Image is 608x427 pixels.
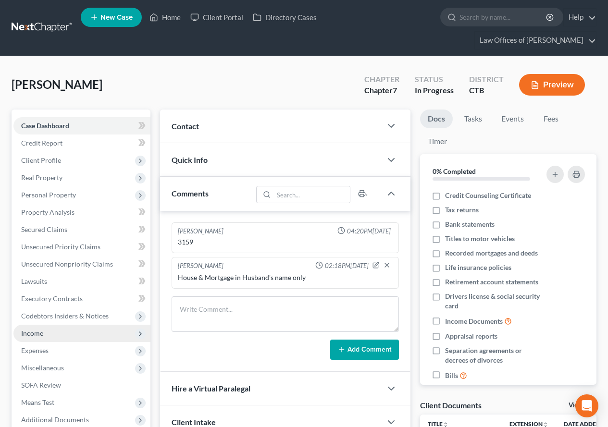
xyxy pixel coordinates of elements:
[569,402,593,409] a: View All
[21,346,49,354] span: Expenses
[445,263,511,272] span: Life insurance policies
[457,110,490,128] a: Tasks
[21,260,113,268] span: Unsecured Nonpriority Claims
[172,189,209,198] span: Comments
[519,74,585,96] button: Preview
[13,377,150,394] a: SOFA Review
[21,225,67,233] span: Secured Claims
[21,294,83,303] span: Executory Contracts
[178,261,223,271] div: [PERSON_NAME]
[445,331,497,341] span: Appraisal reports
[21,191,76,199] span: Personal Property
[12,77,102,91] span: [PERSON_NAME]
[178,227,223,236] div: [PERSON_NAME]
[248,9,322,26] a: Directory Cases
[415,74,454,85] div: Status
[21,329,43,337] span: Income
[475,32,596,49] a: Law Offices of [PERSON_NAME]
[13,134,150,152] a: Credit Report
[13,117,150,134] a: Case Dashboard
[100,14,133,21] span: New Case
[13,290,150,307] a: Executory Contracts
[21,173,62,182] span: Real Property
[445,317,503,326] span: Income Documents
[364,74,399,85] div: Chapter
[21,312,109,320] span: Codebtors Insiders & Notices
[330,340,399,360] button: Add Comment
[21,208,74,216] span: Property Analysis
[445,277,538,287] span: Retirement account statements
[415,85,454,96] div: In Progress
[13,238,150,256] a: Unsecured Priority Claims
[13,273,150,290] a: Lawsuits
[420,110,453,128] a: Docs
[21,156,61,164] span: Client Profile
[145,9,186,26] a: Home
[172,417,216,427] span: Client Intake
[469,74,504,85] div: District
[21,243,100,251] span: Unsecured Priority Claims
[21,122,69,130] span: Case Dashboard
[469,85,504,96] div: CTB
[21,139,62,147] span: Credit Report
[575,394,598,417] div: Open Intercom Messenger
[274,186,350,203] input: Search...
[186,9,248,26] a: Client Portal
[564,9,596,26] a: Help
[325,261,369,270] span: 02:18PM[DATE]
[445,346,544,365] span: Separation agreements or decrees of divorces
[178,237,393,247] div: 3159
[364,85,399,96] div: Chapter
[445,248,538,258] span: Recorded mortgages and deeds
[172,155,208,164] span: Quick Info
[13,204,150,221] a: Property Analysis
[172,122,199,131] span: Contact
[535,110,566,128] a: Fees
[420,132,455,151] a: Timer
[393,85,397,95] span: 7
[445,191,531,200] span: Credit Counseling Certificate
[445,292,544,311] span: Drivers license & social security card
[13,256,150,273] a: Unsecured Nonpriority Claims
[459,8,547,26] input: Search by name...
[445,205,479,215] span: Tax returns
[21,277,47,285] span: Lawsuits
[445,234,515,244] span: Titles to motor vehicles
[21,364,64,372] span: Miscellaneous
[445,371,458,380] span: Bills
[21,381,61,389] span: SOFA Review
[445,220,495,229] span: Bank statements
[347,227,391,236] span: 04:20PM[DATE]
[21,415,89,424] span: Additional Documents
[178,273,393,282] div: House & Mortgage in Husband's name only
[494,110,532,128] a: Events
[13,221,150,238] a: Secured Claims
[172,384,250,393] span: Hire a Virtual Paralegal
[433,167,476,175] strong: 0% Completed
[21,398,54,406] span: Means Test
[420,400,482,410] div: Client Documents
